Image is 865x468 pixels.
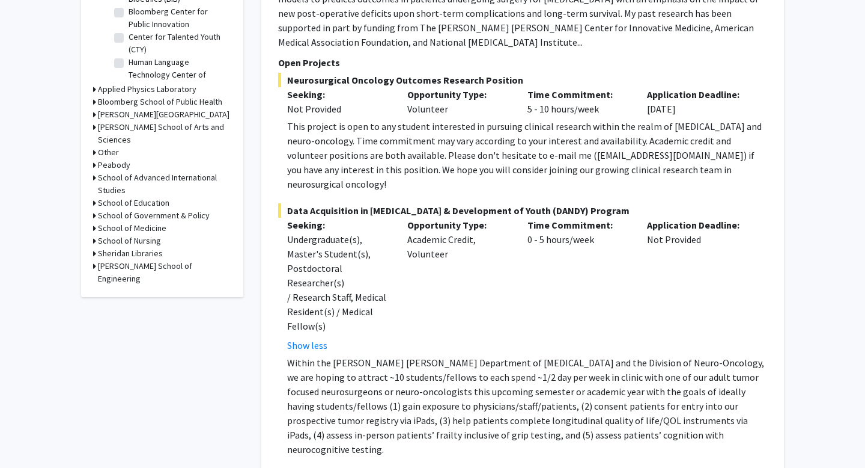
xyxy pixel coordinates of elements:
iframe: Chat [9,414,51,459]
p: Seeking: [287,218,389,232]
label: Human Language Technology Center of Excellence (HLTCOE) [129,56,228,94]
h3: Other [98,146,119,159]
div: Not Provided [638,218,758,353]
div: Not Provided [287,102,389,116]
p: Open Projects [278,55,767,70]
p: Application Deadline: [647,87,749,102]
div: 5 - 10 hours/week [518,87,639,116]
p: Seeking: [287,87,389,102]
p: Opportunity Type: [407,87,509,102]
div: Academic Credit, Volunteer [398,218,518,353]
h3: [PERSON_NAME][GEOGRAPHIC_DATA] [98,108,229,121]
h3: School of Education [98,197,169,209]
div: Volunteer [398,87,518,116]
div: 0 - 5 hours/week [518,218,639,353]
h3: [PERSON_NAME] School of Arts and Sciences [98,121,231,146]
h3: Peabody [98,159,130,171]
h3: School of Government & Policy [98,209,210,222]
button: Show less [287,338,327,353]
p: Time Commitment: [527,218,630,232]
label: Bloomberg Center for Public Innovation [129,5,228,31]
div: This project is open to any student interested in pursuing clinical research within the realm of ... [287,119,767,191]
h3: [PERSON_NAME] School of Engineering [98,260,231,285]
span: Neurosurgical Oncology Outcomes Research Position [278,73,767,87]
h3: School of Advanced International Studies [98,171,231,197]
p: Application Deadline: [647,218,749,232]
h3: School of Nursing [98,235,161,247]
p: Opportunity Type: [407,218,509,232]
h3: School of Medicine [98,222,166,235]
h3: Applied Physics Laboratory [98,83,196,96]
p: Time Commitment: [527,87,630,102]
p: Within the [PERSON_NAME] [PERSON_NAME] Department of [MEDICAL_DATA] and the Division of Neuro-Onc... [287,356,767,457]
h3: Bloomberg School of Public Health [98,96,222,108]
span: Data Acquisition in [MEDICAL_DATA] & Development of Youth (DANDY) Program [278,203,767,218]
label: Center for Talented Youth (CTY) [129,31,228,56]
div: [DATE] [638,87,758,116]
div: Undergraduate(s), Master's Student(s), Postdoctoral Researcher(s) / Research Staff, Medical Resid... [287,232,389,333]
h3: Sheridan Libraries [98,247,163,260]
